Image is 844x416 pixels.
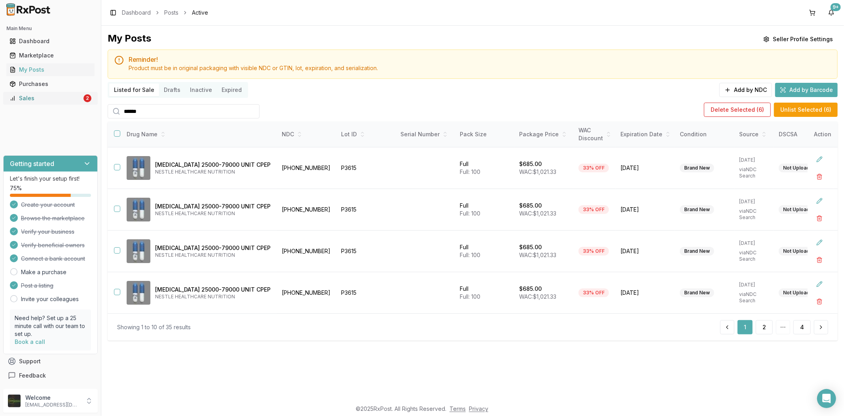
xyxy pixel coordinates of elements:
div: Brand New [680,205,714,214]
button: Expired [217,84,247,96]
button: Inactive [185,84,217,96]
button: Support [3,354,98,368]
button: Sales2 [3,92,98,105]
p: Need help? Set up a 25 minute call with our team to set up. [15,314,86,338]
td: P3615 [336,147,396,189]
button: Drafts [159,84,185,96]
div: 33% OFF [578,288,609,297]
a: Marketplace [6,48,95,63]
div: 9+ [831,3,841,11]
p: Welcome [25,394,80,402]
a: Purchases [6,77,95,91]
button: 2 [756,320,773,334]
button: Edit [812,152,827,166]
span: Post a listing [21,282,53,290]
div: WAC Discount [578,126,611,142]
span: [DATE] [620,289,670,297]
td: [PHONE_NUMBER] [277,189,336,231]
p: $685.00 [519,285,542,293]
button: Marketplace [3,49,98,62]
span: Create your account [21,201,75,209]
span: Verify your business [21,228,74,236]
span: WAC: $1,021.33 [519,252,556,258]
div: Source [739,130,769,138]
a: Invite your colleagues [21,295,79,303]
div: Product must be in original packaging with visible NDC or GTIN, lot, expiration, and serialization. [129,64,831,72]
button: Delete [812,170,827,184]
td: Full [455,189,514,231]
span: Verify beneficial owners [21,241,85,249]
h2: Main Menu [6,25,95,32]
div: My Posts [9,66,91,74]
div: Not Uploaded [779,164,820,172]
a: Book a call [15,338,45,345]
p: via NDC Search [739,250,769,262]
button: Seller Profile Settings [759,32,838,46]
p: Let's finish your setup first! [10,175,91,183]
p: [DATE] [739,157,769,163]
div: Not Uploaded [779,247,820,256]
img: Zenpep 25000-79000 UNIT CPEP [127,239,150,263]
span: Browse the marketplace [21,214,85,222]
nav: breadcrumb [122,9,208,17]
div: 33% OFF [578,205,609,214]
p: via NDC Search [739,291,769,304]
p: [DATE] [739,240,769,246]
p: via NDC Search [739,166,769,179]
p: NESTLE HEALTHCARE NUTRITION [155,252,271,258]
button: Edit [812,277,827,291]
button: Edit [812,194,827,208]
button: Dashboard [3,35,98,48]
div: 33% OFF [578,247,609,256]
a: Dashboard [122,9,151,17]
h5: Reminder! [129,56,831,63]
th: Pack Size [455,122,514,147]
span: Feedback [19,372,46,380]
div: Sales [9,94,82,102]
button: 9+ [825,6,838,19]
div: Package Price [519,130,569,138]
img: RxPost Logo [3,3,54,16]
span: [DATE] [620,164,670,172]
th: DSCSA [774,122,833,147]
th: Condition [675,122,734,147]
div: Brand New [680,164,714,172]
td: P3615 [336,272,396,314]
p: NESTLE HEALTHCARE NUTRITION [155,210,271,217]
span: Active [192,9,208,17]
td: Full [455,147,514,189]
button: Unlist Selected (6) [774,103,838,117]
button: 4 [793,320,811,334]
div: Not Uploaded [779,288,820,297]
div: Dashboard [9,37,91,45]
div: Brand New [680,247,714,256]
span: WAC: $1,021.33 [519,210,556,217]
button: 1 [738,320,753,334]
a: Make a purchase [21,268,66,276]
span: Full: 100 [460,252,480,258]
button: Edit [812,235,827,250]
a: Privacy [469,405,488,412]
p: $685.00 [519,243,542,251]
p: [MEDICAL_DATA] 25000-79000 UNIT CPEP [155,286,271,294]
a: My Posts [6,63,95,77]
button: Listed for Sale [109,84,159,96]
div: Expiration Date [620,130,670,138]
div: Serial Number [400,130,450,138]
td: Full [455,272,514,314]
h3: Getting started [10,159,54,168]
p: $685.00 [519,202,542,210]
div: My Posts [108,32,151,46]
div: Lot ID [341,130,391,138]
button: Delete [812,211,827,225]
button: Delete [812,253,827,267]
a: Posts [164,9,178,17]
p: [MEDICAL_DATA] 25000-79000 UNIT CPEP [155,244,271,252]
img: Zenpep 25000-79000 UNIT CPEP [127,198,150,221]
div: Showing 1 to 10 of 35 results [117,323,191,331]
div: Marketplace [9,52,91,59]
p: [DATE] [739,198,769,205]
span: WAC: $1,021.33 [519,168,556,175]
